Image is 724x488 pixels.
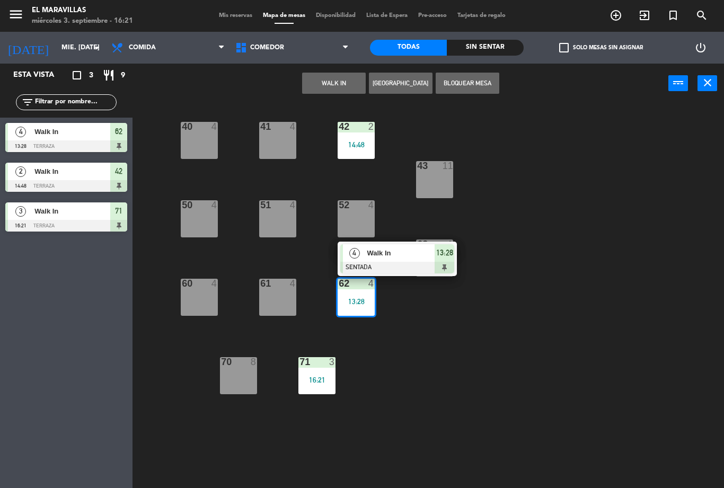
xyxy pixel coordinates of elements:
div: 4 [368,279,375,288]
span: 62 [115,125,122,138]
span: 4 [15,127,26,137]
div: 4 [211,122,218,131]
i: crop_square [70,69,83,82]
i: arrow_drop_down [91,41,103,54]
div: 16:21 [298,376,335,384]
div: 63 [417,239,418,249]
div: 70 [221,357,222,367]
div: 71 [299,357,300,367]
input: Filtrar por nombre... [34,96,116,108]
span: Reserva especial [659,6,687,24]
button: [GEOGRAPHIC_DATA] [369,73,432,94]
span: Walk In [34,126,110,137]
div: 51 [260,200,261,210]
span: 9 [121,69,125,82]
label: Solo mesas sin asignar [559,43,643,52]
div: miércoles 3. septiembre - 16:21 [32,16,133,26]
div: 14:48 [338,141,375,148]
div: Todas [370,40,447,56]
span: RESERVAR MESA [602,6,630,24]
i: restaurant [102,69,115,82]
span: 4 [349,248,360,259]
i: close [701,76,714,89]
span: Mapa de mesas [258,13,311,19]
span: Walk In [367,247,435,259]
span: Walk In [34,166,110,177]
i: filter_list [21,96,34,109]
i: exit_to_app [638,9,651,22]
span: Comida [129,44,156,51]
span: 13:28 [436,246,453,259]
span: Mis reservas [214,13,258,19]
div: 11 [443,161,453,171]
div: Sin sentar [447,40,524,56]
i: power_input [672,76,685,89]
button: power_input [668,75,688,91]
button: close [697,75,717,91]
div: 4 [290,279,296,288]
div: El Maravillas [32,5,133,16]
div: 8 [251,357,257,367]
div: 4 [211,279,218,288]
div: 4 [290,122,296,131]
i: turned_in_not [667,9,679,22]
div: 4 [447,239,453,249]
span: 71 [115,205,122,217]
div: 61 [260,279,261,288]
span: Comedor [250,44,284,51]
div: 13:28 [338,298,375,305]
div: 4 [290,200,296,210]
span: check_box_outline_blank [559,43,569,52]
span: Lista de Espera [361,13,413,19]
span: 2 [15,166,26,177]
div: 4 [368,200,375,210]
span: 42 [115,165,122,178]
div: Esta vista [5,69,76,82]
button: menu [8,6,24,26]
span: Tarjetas de regalo [452,13,511,19]
span: Pre-acceso [413,13,452,19]
span: 3 [15,206,26,217]
span: 3 [89,69,93,82]
button: Bloquear Mesa [436,73,499,94]
i: menu [8,6,24,22]
button: WALK IN [302,73,366,94]
span: BUSCAR [687,6,716,24]
span: Disponibilidad [311,13,361,19]
span: Walk In [34,206,110,217]
div: 4 [211,200,218,210]
i: search [695,9,708,22]
i: power_settings_new [694,41,707,54]
i: add_circle_outline [610,9,622,22]
div: 41 [260,122,261,131]
div: 43 [417,161,418,171]
div: 2 [368,122,375,131]
div: 3 [329,357,335,367]
span: WALK IN [630,6,659,24]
